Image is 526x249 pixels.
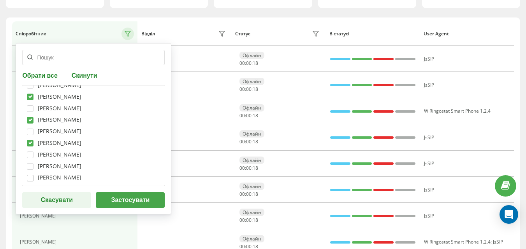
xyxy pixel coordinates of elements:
[253,191,258,197] span: 18
[424,212,434,219] span: JsSIP
[239,112,245,119] span: 00
[253,60,258,66] span: 18
[38,82,81,89] div: [PERSON_NAME]
[38,151,81,158] div: [PERSON_NAME]
[239,87,258,92] div: : :
[246,165,252,171] span: 00
[239,183,264,190] div: Офлайн
[424,56,434,62] span: JsSIP
[141,31,155,37] div: Відділ
[38,105,81,112] div: [PERSON_NAME]
[253,86,258,92] span: 18
[239,165,258,171] div: : :
[253,165,258,171] span: 18
[253,112,258,119] span: 18
[246,191,252,197] span: 00
[239,61,258,66] div: : :
[20,239,58,245] div: [PERSON_NAME]
[424,108,491,114] span: W Ringostat Smart Phone 1.2.4
[38,94,81,100] div: [PERSON_NAME]
[246,60,252,66] span: 00
[38,140,81,146] div: [PERSON_NAME]
[424,82,434,88] span: JsSIP
[239,60,245,66] span: 00
[424,239,491,245] span: W Ringostat Smart Phone 1.2.4
[20,213,58,219] div: [PERSON_NAME]
[239,217,245,223] span: 00
[424,31,510,37] div: User Agent
[22,71,60,79] button: Обрати все
[239,157,264,164] div: Офлайн
[239,104,264,111] div: Офлайн
[38,174,81,181] div: [PERSON_NAME]
[239,165,245,171] span: 00
[246,86,252,92] span: 00
[239,218,258,223] div: : :
[239,52,264,59] div: Офлайн
[246,217,252,223] span: 00
[239,209,264,216] div: Офлайн
[239,130,264,138] div: Офлайн
[235,31,250,37] div: Статус
[239,113,258,118] div: : :
[239,192,258,197] div: : :
[38,117,81,123] div: [PERSON_NAME]
[424,160,434,167] span: JsSIP
[239,139,258,145] div: : :
[239,138,245,145] span: 00
[96,192,165,208] button: Застосувати
[246,138,252,145] span: 00
[16,31,46,37] div: Співробітник
[239,86,245,92] span: 00
[38,128,81,135] div: [PERSON_NAME]
[493,239,503,245] span: JsSIP
[239,235,264,242] div: Офлайн
[329,31,416,37] div: В статусі
[239,191,245,197] span: 00
[239,78,264,85] div: Офлайн
[69,71,100,79] button: Скинути
[22,50,165,65] input: Пошук
[22,192,91,208] button: Скасувати
[38,163,81,170] div: [PERSON_NAME]
[424,186,434,193] span: JsSIP
[253,138,258,145] span: 18
[424,134,434,141] span: JsSIP
[500,205,518,224] div: Open Intercom Messenger
[253,217,258,223] span: 18
[246,112,252,119] span: 00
